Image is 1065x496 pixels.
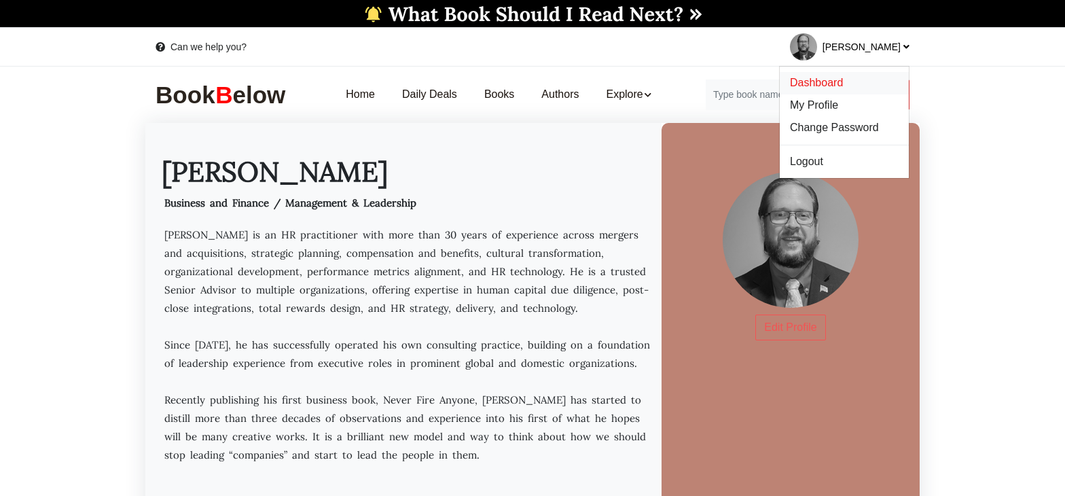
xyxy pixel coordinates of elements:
[790,122,879,133] span: Change Password
[780,117,909,139] a: Change Password
[780,72,909,94] a: Dashboard
[528,73,592,116] a: Authors
[471,73,528,116] a: Books
[156,81,291,109] img: BookBelow Logo
[779,28,909,66] a: [PERSON_NAME]
[723,172,859,308] img: Mark K Morgenfruh
[780,151,909,173] a: Logout
[790,99,838,111] span: My Profile
[823,41,909,52] span: [PERSON_NAME]
[162,194,656,212] div: Business and Finance / Management & Leadership
[780,94,909,117] a: My Profile
[162,226,656,482] p: [PERSON_NAME] is an HR practitioner with more than 30 years of experience across mergers and acqu...
[332,73,389,116] a: Home
[755,315,825,340] a: Edit Profile
[790,77,843,88] span: Dashboard
[705,79,881,110] input: Search for Books
[790,33,817,60] img: 1758902077.png
[592,73,664,116] a: Explore
[156,40,247,54] a: Can we help you?
[162,156,656,188] h1: [PERSON_NAME]
[389,73,471,116] a: Daily Deals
